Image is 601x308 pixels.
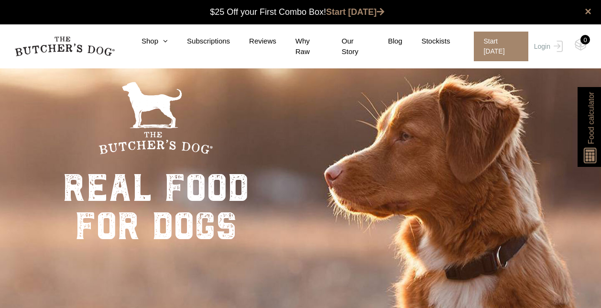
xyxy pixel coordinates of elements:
[63,169,249,245] div: real food for dogs
[580,35,590,44] div: 0
[464,32,531,61] a: Start [DATE]
[575,38,587,51] img: TBD_Cart-Empty.png
[474,32,528,61] span: Start [DATE]
[402,36,450,47] a: Stockists
[369,36,402,47] a: Blog
[585,6,591,17] a: close
[122,36,168,47] a: Shop
[585,92,597,144] span: Food calculator
[323,36,369,57] a: Our Story
[276,36,323,57] a: Why Raw
[230,36,276,47] a: Reviews
[326,7,384,17] a: Start [DATE]
[168,36,230,47] a: Subscriptions
[532,32,563,61] a: Login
